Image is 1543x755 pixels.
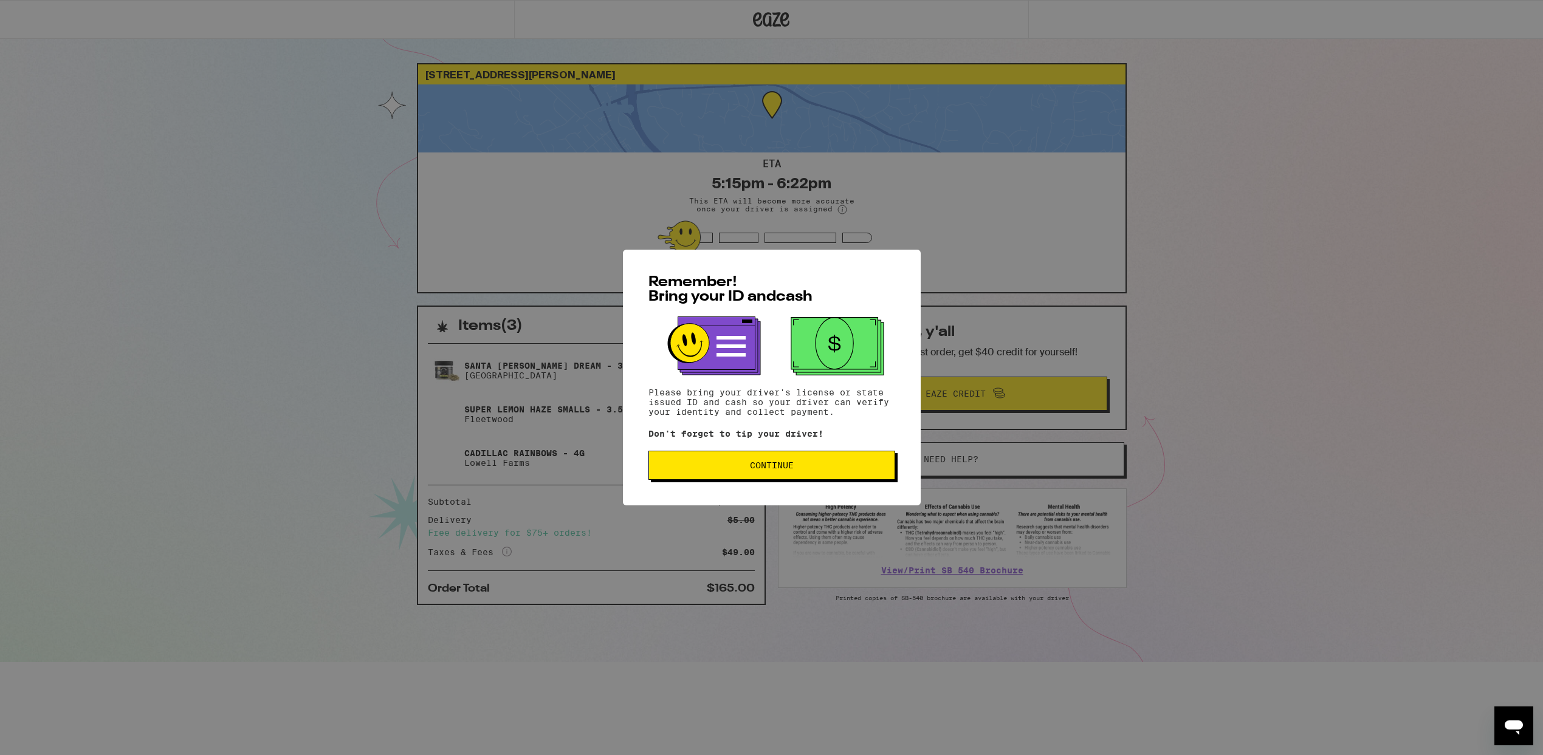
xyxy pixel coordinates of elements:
button: Continue [648,451,895,480]
p: Don't forget to tip your driver! [648,429,895,439]
iframe: Button to launch messaging window [1494,706,1533,745]
p: Please bring your driver's license or state issued ID and cash so your driver can verify your ide... [648,388,895,417]
span: Remember! Bring your ID and cash [648,275,813,304]
span: Continue [750,461,794,470]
